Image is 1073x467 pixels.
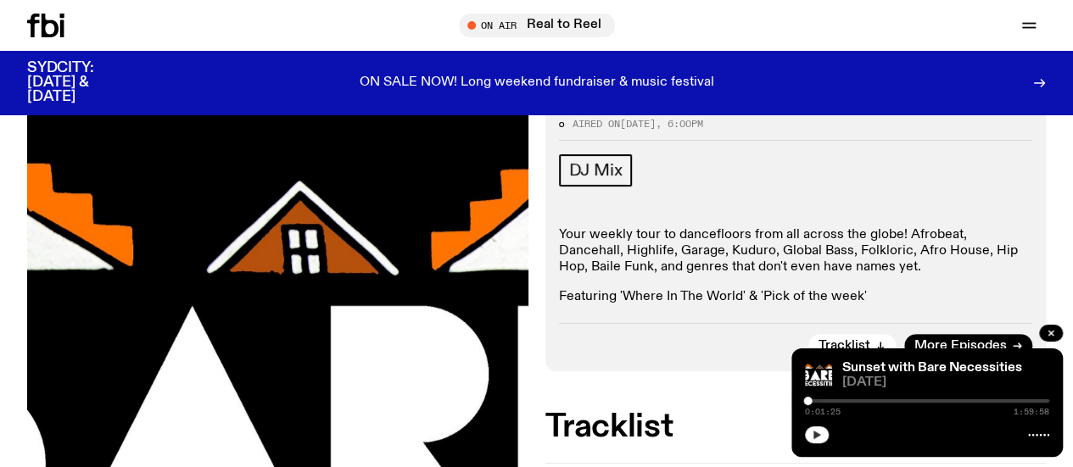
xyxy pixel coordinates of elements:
p: Featuring 'Where In The World' & 'Pick of the week' [559,289,1033,305]
span: More Episodes [914,340,1007,353]
span: 0:01:25 [805,408,841,416]
span: [DATE] [620,117,656,131]
span: [DATE] [842,376,1049,389]
img: Bare Necessities [805,362,832,389]
span: DJ Mix [569,161,623,180]
a: Sunset with Bare Necessities [842,361,1022,375]
span: , 6:00pm [656,117,703,131]
span: Aired on [573,117,620,131]
a: DJ Mix [559,154,633,186]
p: ON SALE NOW! Long weekend fundraiser & music festival [360,75,714,91]
p: Your weekly tour to dancefloors from all across the globe! Afrobeat, Dancehall, Highlife, Garage,... [559,227,1033,276]
span: 1:59:58 [1014,408,1049,416]
span: Tracklist [819,340,870,353]
h2: Tracklist [545,412,1047,442]
button: On AirReal to Reel [459,14,615,37]
a: More Episodes [904,334,1032,358]
button: Tracklist [808,334,896,358]
h3: SYDCITY: [DATE] & [DATE] [27,61,136,104]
